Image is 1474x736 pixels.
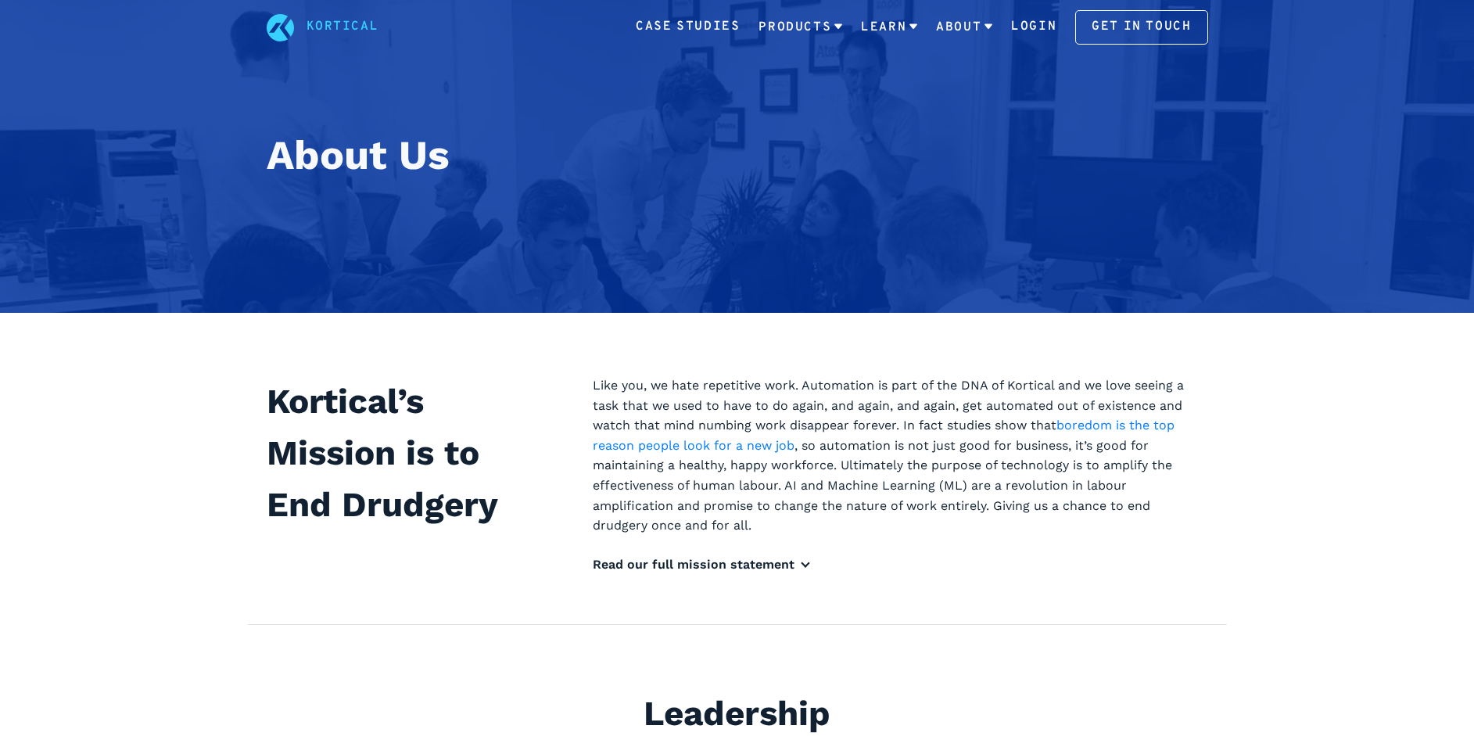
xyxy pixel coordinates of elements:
p: Like you, we hate repetitive work. Automation is part of the DNA of Kortical and we love seeing a... [593,375,1208,536]
a: Learn [861,7,917,48]
a: Case Studies [636,17,740,38]
h2: Kortical’s Mission is to End Drudgery [267,375,555,530]
a: Products [759,7,842,48]
div: Read our full mission statement [593,555,1208,575]
a: boredom is the top reason people look for a new job [593,418,1175,453]
a: Login [1011,17,1056,38]
h1: About Us [267,125,1208,186]
a: About [936,7,992,48]
a: Kortical [307,17,379,38]
a: Get in touch [1075,10,1207,45]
